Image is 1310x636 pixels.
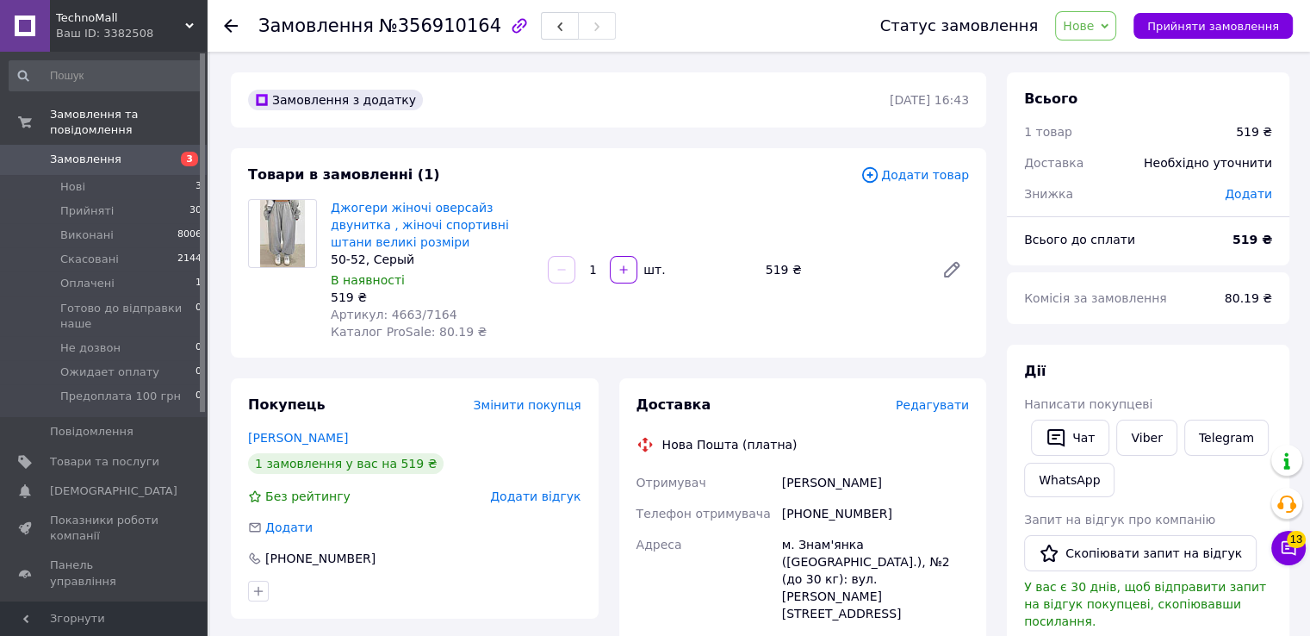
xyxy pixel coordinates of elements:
[260,200,305,267] img: Джогери жіночі оверсайз двунитка , жіночі спортивні штани великі розміри
[636,538,682,552] span: Адреса
[1024,233,1135,246] span: Всього до сплати
[636,396,711,413] span: Доставка
[779,467,972,498] div: [PERSON_NAME]
[1063,19,1094,33] span: Нове
[60,203,114,219] span: Прийняті
[1024,580,1266,628] span: У вас є 30 днів, щоб відправити запит на відгук покупцеві, скопіювавши посилання.
[331,273,405,287] span: В наявності
[331,289,534,306] div: 519 ₴
[196,276,202,291] span: 1
[331,201,509,249] a: Джогери жіночі оверсайз двунитка , жіночі спортивні штани великі розміри
[196,365,202,380] span: 0
[1287,531,1306,548] span: 13
[248,453,444,474] div: 1 замовлення у вас на 519 ₴
[1232,233,1272,246] b: 519 ₴
[50,107,207,138] span: Замовлення та повідомлення
[1133,13,1293,39] button: Прийняти замовлення
[196,301,202,332] span: 0
[880,17,1039,34] div: Статус замовлення
[860,165,969,184] span: Додати товар
[1024,535,1257,571] button: Скопіювати запит на відгук
[331,308,457,321] span: Артикул: 4663/7164
[1024,90,1077,107] span: Всього
[639,261,667,278] div: шт.
[1225,187,1272,201] span: Додати
[1024,125,1072,139] span: 1 товар
[1271,531,1306,565] button: Чат з покупцем13
[50,513,159,544] span: Показники роботи компанії
[9,60,203,91] input: Пошук
[636,476,706,489] span: Отримувач
[248,396,326,413] span: Покупець
[56,10,185,26] span: TechnoMall
[60,340,121,356] span: Не дозвон
[1024,463,1114,497] a: WhatsApp
[60,228,114,243] span: Виконані
[196,389,202,404] span: 0
[248,90,423,110] div: Замовлення з додатку
[1147,20,1279,33] span: Прийняти замовлення
[60,252,119,267] span: Скасовані
[490,489,580,503] span: Додати відгук
[331,325,487,339] span: Каталог ProSale: 80.19 ₴
[890,93,969,107] time: [DATE] 16:43
[474,398,581,412] span: Змінити покупця
[379,16,501,36] span: №356910164
[934,253,969,287] a: Редагувати
[60,301,196,332] span: Готово до відправки наше
[1031,420,1109,456] button: Чат
[265,489,351,503] span: Без рейтингу
[60,365,159,380] span: Ожидает оплату
[50,424,133,440] span: Повідомлення
[181,152,198,166] span: 3
[60,389,181,404] span: Предоплата 100 грн
[258,16,374,36] span: Замовлення
[50,483,177,499] span: [DEMOGRAPHIC_DATA]
[1024,291,1167,305] span: Комісія за замовлення
[1133,144,1282,182] div: Необхідно уточнити
[50,152,121,167] span: Замовлення
[759,258,928,282] div: 519 ₴
[56,26,207,41] div: Ваш ID: 3382508
[779,498,972,529] div: [PHONE_NUMBER]
[1236,123,1272,140] div: 519 ₴
[189,203,202,219] span: 30
[1024,187,1073,201] span: Знижка
[264,550,377,567] div: [PHONE_NUMBER]
[60,276,115,291] span: Оплачені
[224,17,238,34] div: Повернутися назад
[1184,420,1269,456] a: Telegram
[50,454,159,470] span: Товари та послуги
[196,179,202,195] span: 3
[265,521,313,534] span: Додати
[177,228,202,243] span: 8006
[50,558,159,589] span: Панель управління
[1225,291,1272,305] span: 80.19 ₴
[658,436,802,453] div: Нова Пошта (платна)
[1116,420,1177,456] a: Viber
[1024,397,1152,411] span: Написати покупцеві
[636,507,771,521] span: Телефон отримувача
[1024,363,1046,379] span: Дії
[248,431,348,445] a: [PERSON_NAME]
[1024,156,1083,170] span: Доставка
[779,529,972,629] div: м. Знам'янка ([GEOGRAPHIC_DATA].), №2 (до 30 кг): вул. [PERSON_NAME][STREET_ADDRESS]
[196,340,202,356] span: 0
[60,179,85,195] span: Нові
[1024,513,1215,527] span: Запит на відгук про компанію
[331,251,534,268] div: 50-52, Серый
[177,252,202,267] span: 2144
[248,166,440,183] span: Товари в замовленні (1)
[896,398,969,412] span: Редагувати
